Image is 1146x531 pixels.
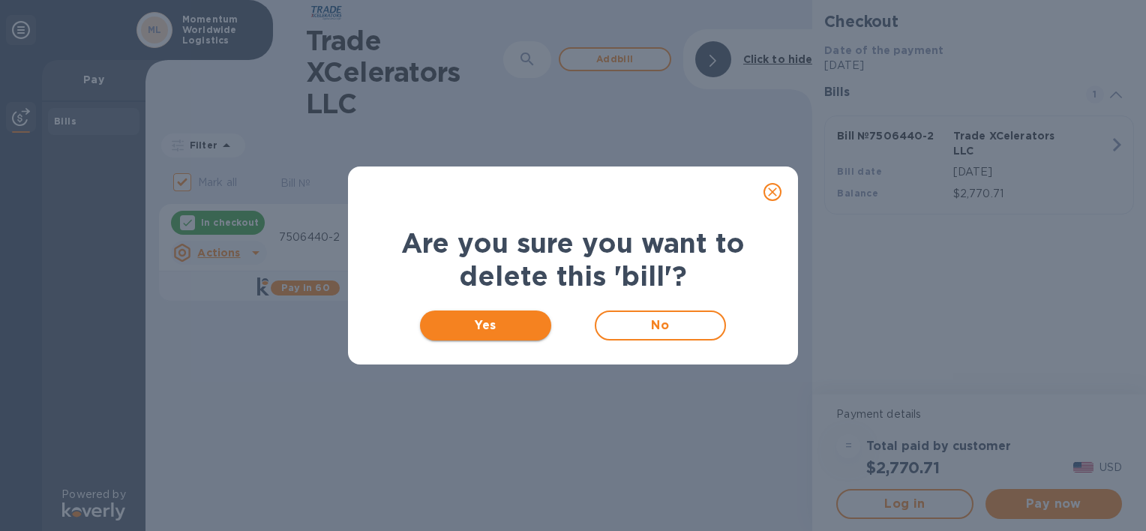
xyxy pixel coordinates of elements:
[401,226,745,292] b: Are you sure you want to delete this 'bill'?
[595,310,726,340] button: No
[608,316,712,334] span: No
[420,310,551,340] button: Yes
[754,174,790,210] button: close
[432,316,539,334] span: Yes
